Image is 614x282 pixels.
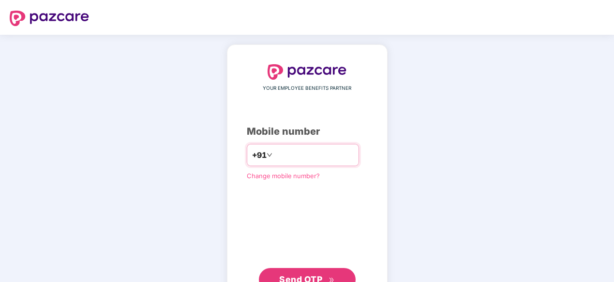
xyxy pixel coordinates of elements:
img: logo [10,11,89,26]
a: Change mobile number? [247,172,320,180]
span: down [267,152,272,158]
div: Mobile number [247,124,368,139]
span: +91 [252,149,267,161]
span: YOUR EMPLOYEE BENEFITS PARTNER [263,85,351,92]
img: logo [268,64,347,80]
